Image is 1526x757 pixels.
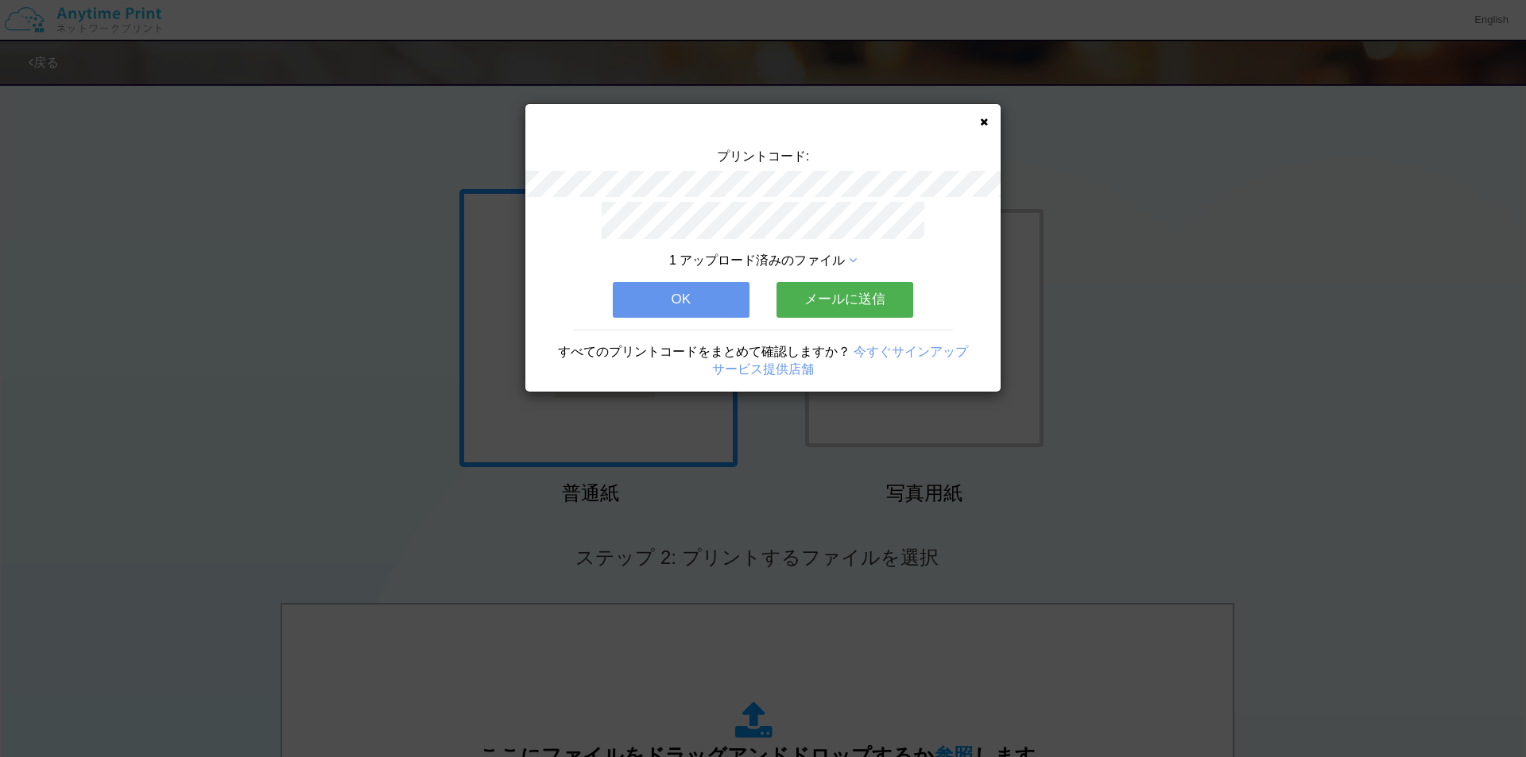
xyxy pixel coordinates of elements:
span: すべてのプリントコードをまとめて確認しますか？ [558,345,850,358]
button: メールに送信 [777,282,913,317]
a: 今すぐサインアップ [854,345,968,358]
span: プリントコード: [717,149,809,163]
span: 1 アップロード済みのファイル [669,253,845,267]
button: OK [613,282,749,317]
a: サービス提供店舗 [712,362,814,376]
